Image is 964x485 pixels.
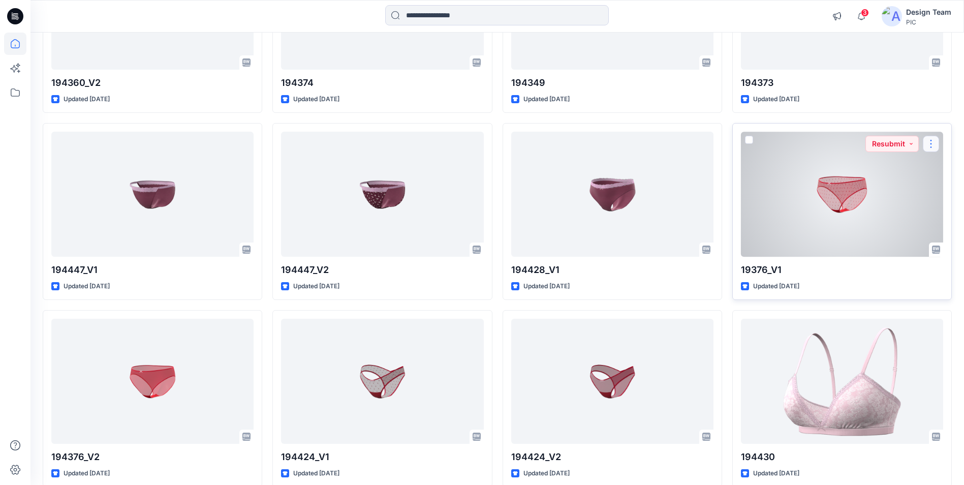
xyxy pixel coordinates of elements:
p: 194424_V1 [281,450,483,464]
a: 194376_V2 [51,319,254,443]
p: 194447_V1 [51,263,254,277]
p: 194349 [511,76,713,90]
p: 194373 [741,76,943,90]
p: Updated [DATE] [293,94,339,105]
p: Updated [DATE] [753,468,799,479]
p: Updated [DATE] [753,94,799,105]
a: 194424_V2 [511,319,713,443]
a: 194447_V2 [281,132,483,256]
p: Updated [DATE] [293,468,339,479]
a: 194424_V1 [281,319,483,443]
span: 3 [861,9,869,17]
p: Updated [DATE] [523,94,570,105]
p: Updated [DATE] [753,281,799,292]
p: 194424_V2 [511,450,713,464]
p: 194428_V1 [511,263,713,277]
a: 194447_V1 [51,132,254,256]
img: avatar [882,6,902,26]
div: Design Team [906,6,951,18]
p: 194376_V2 [51,450,254,464]
p: Updated [DATE] [293,281,339,292]
p: 194374 [281,76,483,90]
p: 194430 [741,450,943,464]
p: 194360_V2 [51,76,254,90]
a: 194430 [741,319,943,443]
p: 19376_V1 [741,263,943,277]
p: Updated [DATE] [64,281,110,292]
p: 194447_V2 [281,263,483,277]
div: PIC [906,18,951,26]
p: Updated [DATE] [64,468,110,479]
a: 19376_V1 [741,132,943,256]
p: Updated [DATE] [64,94,110,105]
p: Updated [DATE] [523,468,570,479]
a: 194428_V1 [511,132,713,256]
p: Updated [DATE] [523,281,570,292]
